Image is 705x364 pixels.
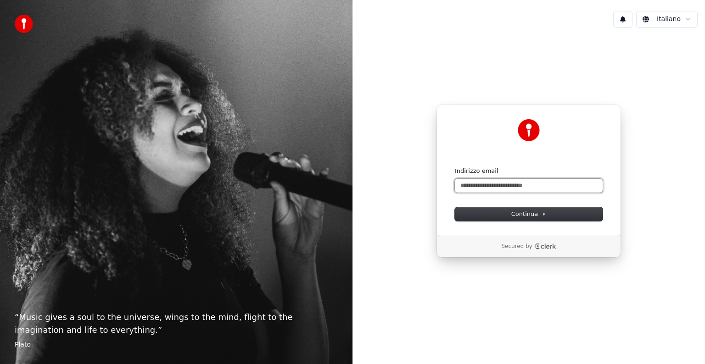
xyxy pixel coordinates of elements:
footer: Plato [15,340,338,349]
img: Youka [518,119,540,141]
p: Secured by [501,243,532,250]
span: Continua [511,210,546,218]
img: youka [15,15,33,33]
a: Clerk logo [534,243,556,249]
label: Indirizzo email [455,167,498,175]
button: Continua [455,207,603,221]
p: “ Music gives a soul to the universe, wings to the mind, flight to the imagination and life to ev... [15,311,338,336]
